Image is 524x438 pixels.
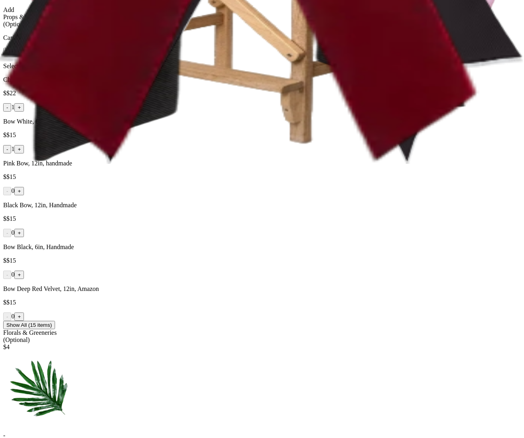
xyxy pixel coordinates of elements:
p: Black Bow, 12in, Handmade [3,202,521,209]
button: + [14,271,24,279]
button: + [14,229,24,237]
p: $ $15 [3,173,521,181]
p: $ $15 [3,299,521,306]
div: (Optional) [3,336,521,344]
span: 0 [11,229,14,236]
button: + [14,312,24,321]
span: 0 [11,187,14,194]
img: - [3,351,83,430]
p: $ $15 [3,215,521,222]
button: + [14,187,24,195]
div: $ 4 [3,344,521,351]
button: - [3,271,11,279]
p: $ $15 [3,257,521,264]
span: 0 [11,313,14,320]
p: Bow Black, 6in, Handmade [3,244,521,251]
button: - [3,312,11,321]
button: - [3,187,11,195]
p: Bow Deep Red Velvet, 12in, Amazon [3,285,521,293]
button: - [3,229,11,237]
span: 0 [11,271,14,278]
div: Florals & Greeneries [3,329,521,344]
button: Show All (15 items) [3,321,55,329]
